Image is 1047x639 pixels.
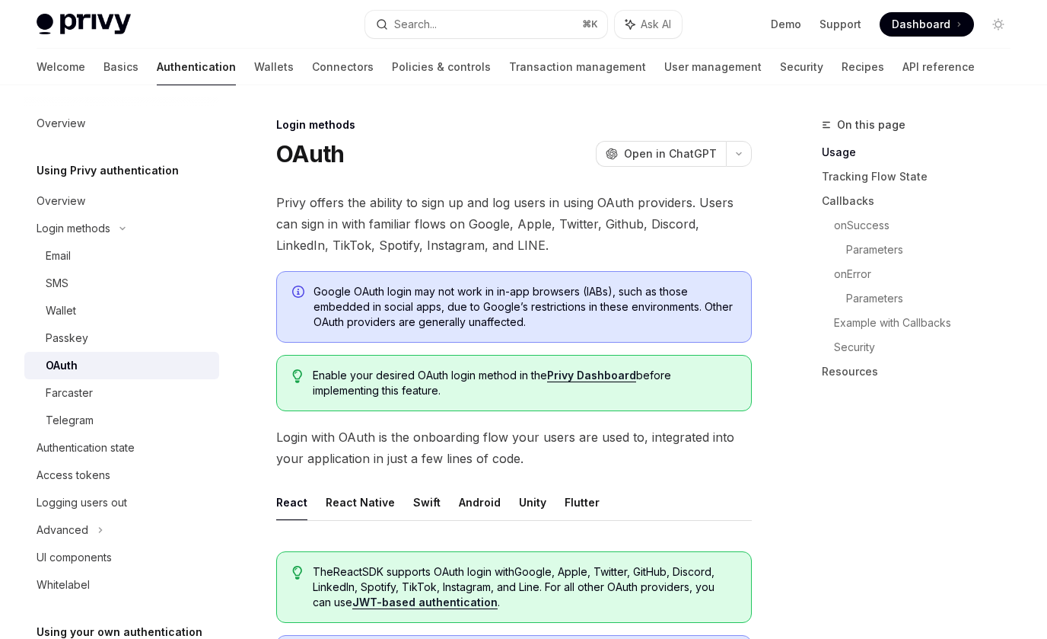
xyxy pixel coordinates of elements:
[276,427,752,469] span: Login with OAuth is the onboarding flow your users are used to, integrated into your application ...
[37,439,135,457] div: Authentication state
[880,12,974,37] a: Dashboard
[641,17,671,32] span: Ask AI
[46,356,78,375] div: OAuth
[365,11,607,38] button: Search...⌘K
[24,187,219,215] a: Overview
[780,49,823,85] a: Security
[326,484,395,520] button: React Native
[615,11,682,38] button: Ask AI
[24,324,219,352] a: Passkey
[46,411,94,430] div: Telegram
[24,379,219,407] a: Farcaster
[459,484,501,520] button: Android
[413,484,441,520] button: Swift
[24,242,219,270] a: Email
[822,189,1023,213] a: Callbacks
[834,311,1023,335] a: Example with Callbacks
[24,352,219,379] a: OAuth
[103,49,138,85] a: Basics
[24,544,219,571] a: UI components
[313,368,736,398] span: Enable your desired OAuth login method in the before implementing this feature.
[276,192,752,256] span: Privy offers the ability to sign up and log users in using OAuth providers. Users can sign in wit...
[846,286,1023,311] a: Parameters
[46,302,76,320] div: Wallet
[394,15,437,34] div: Search...
[392,49,491,85] a: Policies & controls
[276,484,307,520] button: React
[254,49,294,85] a: Wallets
[842,49,884,85] a: Recipes
[24,571,219,599] a: Whitelabel
[313,564,736,610] span: The React SDK supports OAuth login with Google, Apple, Twitter, GitHub, Discord, LinkedIn, Spotif...
[37,192,85,210] div: Overview
[509,49,646,85] a: Transaction management
[582,18,598,30] span: ⌘ K
[24,297,219,324] a: Wallet
[892,17,950,32] span: Dashboard
[822,359,1023,384] a: Resources
[292,369,303,383] svg: Tip
[902,49,975,85] a: API reference
[37,466,110,484] div: Access tokens
[46,329,88,347] div: Passkey
[24,462,219,489] a: Access tokens
[834,213,1023,238] a: onSuccess
[624,146,717,161] span: Open in ChatGPT
[834,335,1023,359] a: Security
[37,14,131,35] img: light logo
[596,141,726,167] button: Open in ChatGPT
[819,17,861,32] a: Support
[276,140,344,168] h1: OAuth
[37,521,88,539] div: Advanced
[771,17,801,32] a: Demo
[664,49,762,85] a: User management
[822,165,1023,189] a: Tracking Flow State
[37,161,179,180] h5: Using Privy authentication
[292,286,307,301] svg: Info
[37,49,85,85] a: Welcome
[292,566,303,580] svg: Tip
[37,114,85,133] div: Overview
[157,49,236,85] a: Authentication
[24,407,219,434] a: Telegram
[46,274,68,292] div: SMS
[24,110,219,137] a: Overview
[37,548,112,567] div: UI components
[312,49,374,85] a: Connectors
[834,262,1023,286] a: onError
[313,284,736,330] span: Google OAuth login may not work in in-app browsers (IABs), such as those embedded in social apps,...
[276,117,752,133] div: Login methods
[37,576,90,594] div: Whitelabel
[24,434,219,462] a: Authentication state
[24,270,219,297] a: SMS
[24,489,219,516] a: Logging users out
[837,116,905,134] span: On this page
[822,140,1023,165] a: Usage
[547,369,636,382] a: Privy Dashboard
[565,484,600,520] button: Flutter
[986,12,1010,37] button: Toggle dark mode
[37,494,127,512] div: Logging users out
[352,596,498,609] a: JWT-based authentication
[519,484,546,520] button: Unity
[37,219,110,238] div: Login methods
[46,384,93,402] div: Farcaster
[46,247,71,265] div: Email
[846,238,1023,262] a: Parameters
